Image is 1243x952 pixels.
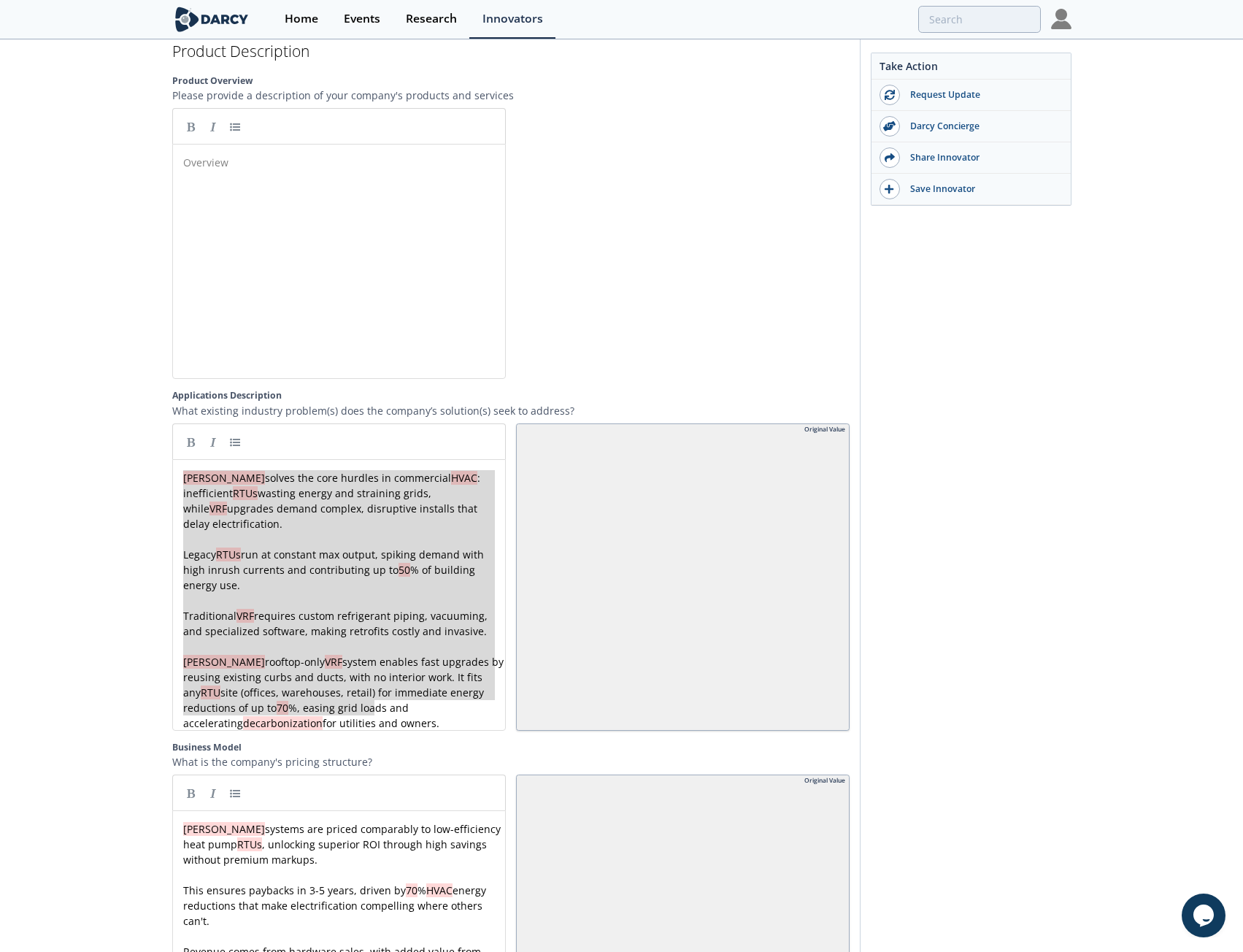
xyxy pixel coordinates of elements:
[180,115,202,137] a: Bold (Ctrl-B)
[183,609,236,623] span: Traditional
[183,471,483,500] span: : inefficient
[399,563,410,577] span: 50
[233,486,258,500] span: RTUs
[277,701,288,715] span: 70
[216,548,241,561] span: RTUs
[265,471,451,485] span: solves the core hurdles in commercial
[900,120,1063,133] div: Darcy Concierge
[871,58,1071,80] div: Take Action
[172,741,850,754] label: Business Model
[426,883,453,897] span: HVAC
[406,13,457,25] div: Research
[482,13,543,25] div: Innovators
[265,655,325,669] span: rooftop-only
[180,782,202,804] a: Bold (Ctrl-B)
[325,655,342,669] span: VRF
[183,548,216,561] span: Legacy
[183,822,265,836] span: [PERSON_NAME]
[183,655,265,669] span: [PERSON_NAME]
[183,822,504,867] span: systems are priced comparably to low-efficiency heat pump , unlocking superior ROI through high s...
[1051,9,1071,29] img: Profile
[243,716,323,730] span: decarbonization
[172,389,850,402] label: Applications Description
[900,151,1063,164] div: Share Innovator
[202,782,224,804] a: Italic (Ctrl-I)
[209,502,227,515] span: VRF
[202,115,224,137] a: Italic (Ctrl-I)
[183,655,507,699] span: system enables fast upgrades by reusing existing curbs and ducts, with no interior work. It fits any
[344,13,380,25] div: Events
[236,609,254,623] span: VRF
[172,7,252,32] img: logo-wide.svg
[172,754,850,769] p: What is the company's pricing structure?
[871,174,1071,205] button: Save Innovator
[224,115,246,137] a: Generic List (Ctrl-L)
[183,609,490,638] span: requires custom refrigerant piping, vacuuming, and specialized software, making retrofits costly ...
[172,88,850,103] p: Please provide a description of your company's products and services
[918,6,1041,33] input: Advanced Search
[224,782,246,804] a: Generic List (Ctrl-L)
[183,471,265,485] span: [PERSON_NAME]
[900,88,1063,101] div: Request Update
[183,502,480,531] span: upgrades demand complex, disruptive installs that delay electrification.
[285,13,318,25] div: Home
[183,686,487,715] span: site (offices, warehouses, retail) for immediate energy reductions of up to
[183,883,489,928] span: This ensures paybacks in 3-5 years, driven by % energy reductions that make electrification compe...
[900,183,1063,196] div: Save Innovator
[804,776,845,786] div: Original Value
[183,548,487,577] span: run at constant max output, spiking demand with high inrush currents and contributing up to
[172,403,850,418] p: What existing industry problem(s) does the company’s solution(s) seek to address?
[237,837,262,851] span: RTUs
[804,425,845,434] div: Original Value
[406,883,417,897] span: 70
[224,431,246,453] a: Generic List (Ctrl-L)
[180,431,202,453] a: Bold (Ctrl-B)
[1182,894,1228,937] iframe: chat widget
[202,431,224,453] a: Italic (Ctrl-I)
[201,686,220,699] span: RTU
[183,486,434,515] span: wasting energy and straining grids, while
[172,74,850,88] label: Product Overview
[323,716,439,730] span: for utilities and owners.
[451,471,477,485] span: HVAC
[172,44,850,59] h2: Product Description
[183,563,478,592] span: % of building energy use.
[183,701,412,730] span: %, easing grid loads and accelerating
